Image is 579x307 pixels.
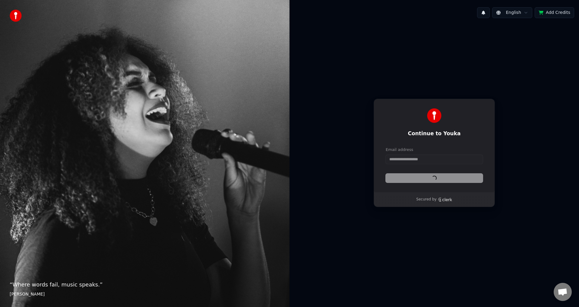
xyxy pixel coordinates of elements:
[427,108,441,123] img: Youka
[10,291,280,297] footer: [PERSON_NAME]
[554,283,572,301] a: Open chat
[10,280,280,289] p: “ Where words fail, music speaks. ”
[386,130,483,137] h1: Continue to Youka
[535,7,574,18] button: Add Credits
[416,197,436,202] p: Secured by
[10,10,22,22] img: youka
[438,197,452,202] a: Clerk logo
